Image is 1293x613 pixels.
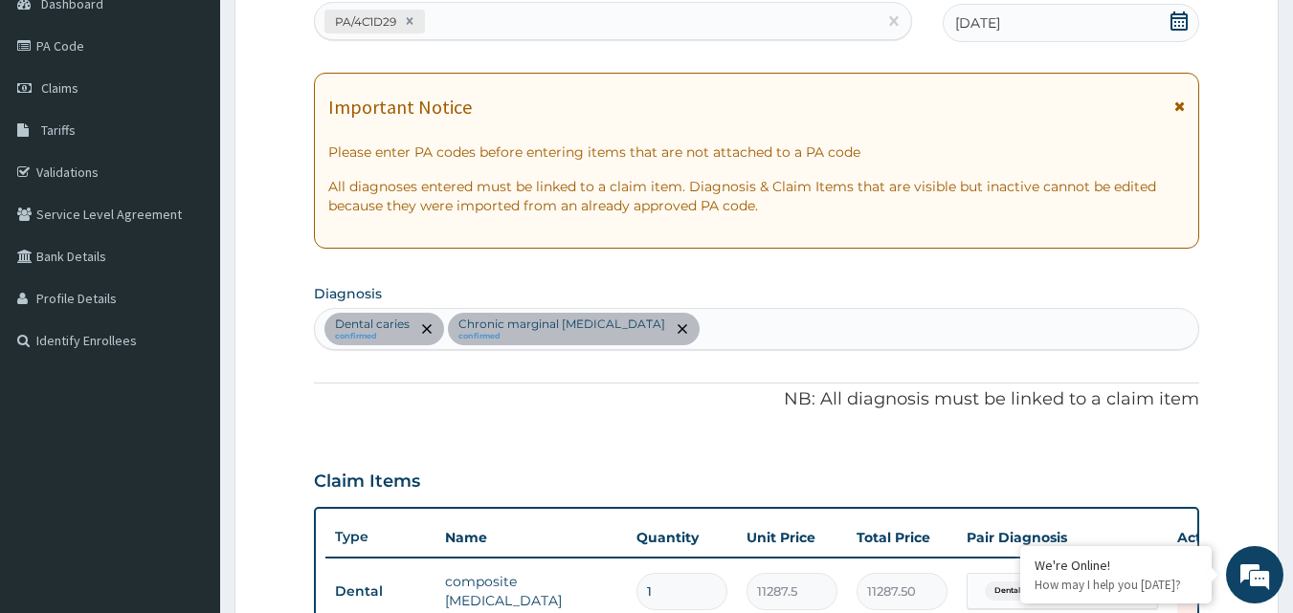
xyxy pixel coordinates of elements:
th: Unit Price [737,518,847,557]
th: Pair Diagnosis [957,518,1168,557]
p: Dental caries [335,317,410,332]
th: Type [325,519,435,555]
p: Chronic marginal [MEDICAL_DATA] [458,317,665,332]
p: All diagnoses entered must be linked to a claim item. Diagnosis & Claim Items that are visible bu... [328,177,1186,215]
div: Chat with us now [100,107,322,132]
span: Dental caries [985,581,1055,601]
small: confirmed [335,332,410,341]
div: PA/4C1D29 [329,11,399,33]
div: We're Online! [1035,557,1197,574]
p: NB: All diagnosis must be linked to a claim item [314,387,1200,412]
span: remove selection option [674,320,691,338]
p: How may I help you today? [1035,577,1197,593]
textarea: Type your message and hit 'Enter' [10,409,365,476]
td: Dental [325,574,435,609]
th: Actions [1168,518,1263,557]
p: Please enter PA codes before entering items that are not attached to a PA code [328,142,1186,162]
h3: Claim Items [314,471,420,493]
span: Tariffs [41,121,76,139]
span: [DATE] [955,13,1000,33]
th: Total Price [847,518,957,557]
label: Diagnosis [314,284,382,303]
th: Quantity [627,518,737,557]
img: d_794563401_company_1708531726252_794563401 [35,96,78,143]
th: Name [435,518,627,557]
span: remove selection option [418,320,435,338]
span: We're online! [111,185,264,378]
h1: Important Notice [328,97,472,118]
div: Minimize live chat window [314,10,360,55]
small: confirmed [458,332,665,341]
span: Claims [41,79,78,97]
